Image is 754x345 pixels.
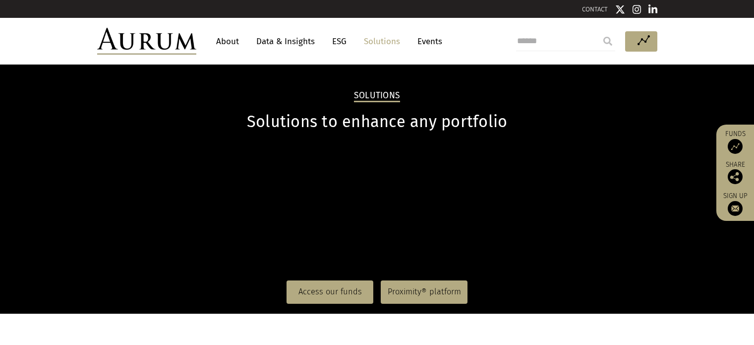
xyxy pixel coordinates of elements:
[598,31,618,51] input: Submit
[721,161,749,184] div: Share
[97,28,196,55] img: Aurum
[728,139,743,154] img: Access Funds
[211,32,244,51] a: About
[251,32,320,51] a: Data & Insights
[728,201,743,216] img: Sign up to our newsletter
[327,32,351,51] a: ESG
[648,4,657,14] img: Linkedin icon
[381,280,467,303] a: Proximity® platform
[359,32,405,51] a: Solutions
[721,130,749,154] a: Funds
[728,169,743,184] img: Share this post
[615,4,625,14] img: Twitter icon
[354,90,400,102] h2: Solutions
[721,192,749,216] a: Sign up
[287,280,373,303] a: Access our funds
[97,112,657,132] h1: Solutions to enhance any portfolio
[582,5,608,13] a: CONTACT
[412,32,442,51] a: Events
[633,4,641,14] img: Instagram icon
